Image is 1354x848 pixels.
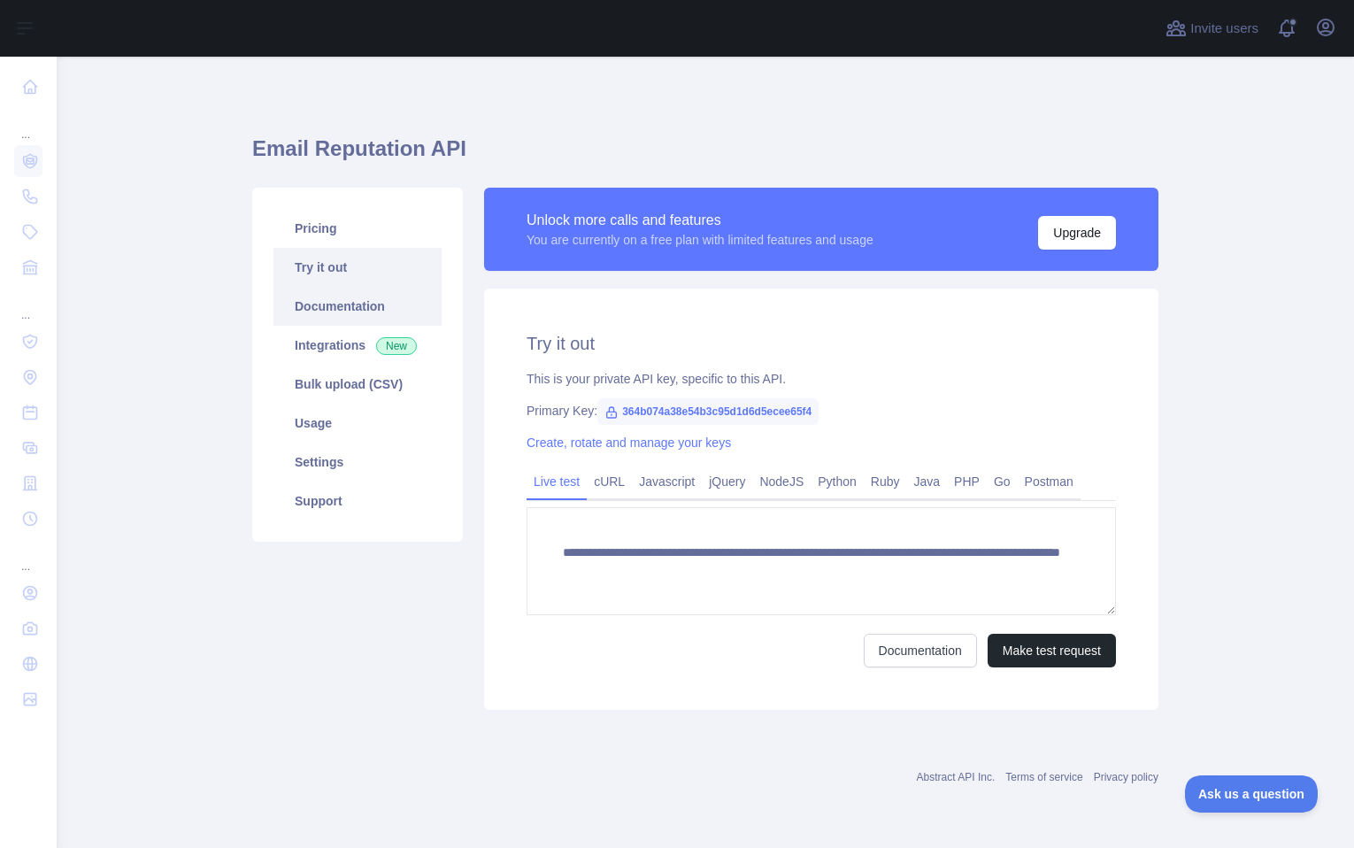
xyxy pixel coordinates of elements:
a: Create, rotate and manage your keys [527,436,731,450]
div: ... [14,538,42,574]
button: Invite users [1162,14,1262,42]
a: Python [811,467,864,496]
div: Primary Key: [527,402,1116,420]
h1: Email Reputation API [252,135,1158,177]
iframe: Toggle Customer Support [1185,775,1319,813]
a: Pricing [273,209,442,248]
div: ... [14,287,42,322]
a: Documentation [273,287,442,326]
div: Unlock more calls and features [527,210,873,231]
a: PHP [947,467,987,496]
a: Live test [527,467,587,496]
a: Go [987,467,1018,496]
a: Try it out [273,248,442,287]
div: This is your private API key, specific to this API. [527,370,1116,388]
a: Terms of service [1005,771,1082,783]
a: Privacy policy [1094,771,1158,783]
a: Ruby [864,467,907,496]
span: Invite users [1190,19,1258,39]
a: jQuery [702,467,752,496]
a: Java [907,467,948,496]
a: Integrations New [273,326,442,365]
div: You are currently on a free plan with limited features and usage [527,231,873,249]
span: 364b074a38e54b3c95d1d6d5ecee65f4 [597,398,819,425]
a: Support [273,482,442,520]
a: NodeJS [752,467,811,496]
a: Javascript [632,467,702,496]
a: Usage [273,404,442,443]
div: ... [14,106,42,142]
a: Settings [273,443,442,482]
h2: Try it out [527,331,1116,356]
a: Bulk upload (CSV) [273,365,442,404]
a: Documentation [864,634,977,667]
a: Postman [1018,467,1081,496]
button: Upgrade [1038,216,1116,250]
button: Make test request [988,634,1116,667]
a: Abstract API Inc. [917,771,996,783]
a: cURL [587,467,632,496]
span: New [376,337,417,355]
